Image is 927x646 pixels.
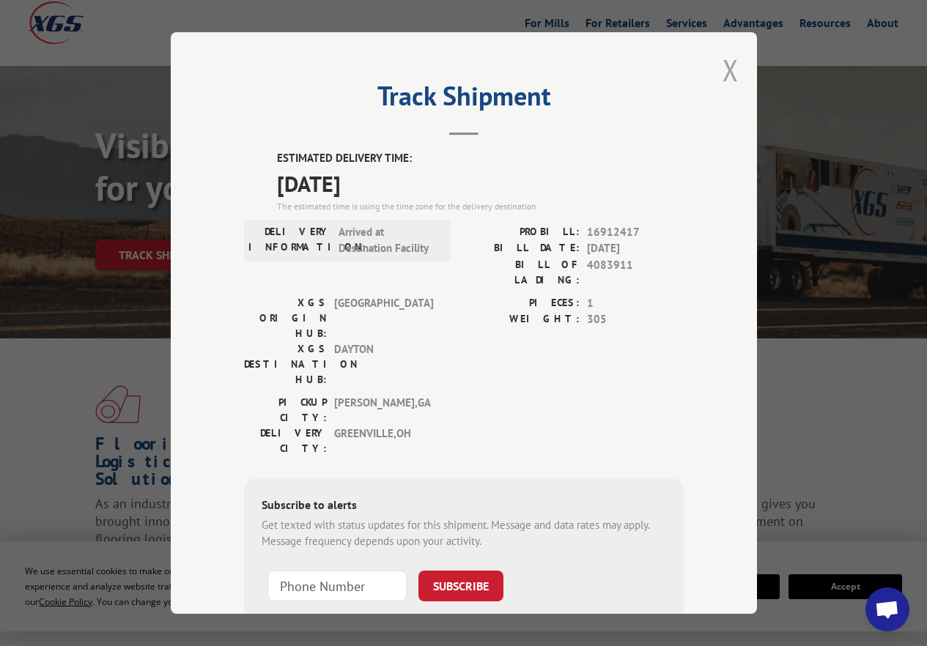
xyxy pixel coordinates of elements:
[587,257,684,288] span: 4083911
[418,571,503,601] button: SUBSCRIBE
[262,496,666,517] div: Subscribe to alerts
[464,257,580,288] label: BILL OF LADING:
[587,311,684,328] span: 305
[464,224,580,241] label: PROBILL:
[464,311,580,328] label: WEIGHT:
[244,341,327,387] label: XGS DESTINATION HUB:
[464,240,580,257] label: BILL DATE:
[277,167,684,200] span: [DATE]
[723,51,739,89] button: Close modal
[334,295,433,341] span: [GEOGRAPHIC_DATA]
[334,341,433,387] span: DAYTON
[277,150,684,167] label: ESTIMATED DELIVERY TIME:
[587,224,684,241] span: 16912417
[587,295,684,312] span: 1
[334,395,433,426] span: [PERSON_NAME] , GA
[262,611,287,625] strong: Note:
[267,571,407,601] input: Phone Number
[587,240,684,257] span: [DATE]
[277,200,684,213] div: The estimated time is using the time zone for the delivery destination.
[464,295,580,312] label: PIECES:
[262,517,666,550] div: Get texted with status updates for this shipment. Message and data rates may apply. Message frequ...
[339,224,437,257] span: Arrived at Destination Facility
[334,426,433,456] span: GREENVILLE , OH
[244,86,684,114] h2: Track Shipment
[244,395,327,426] label: PICKUP CITY:
[244,295,327,341] label: XGS ORIGIN HUB:
[248,224,331,257] label: DELIVERY INFORMATION:
[244,426,327,456] label: DELIVERY CITY:
[865,587,909,631] a: Open chat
